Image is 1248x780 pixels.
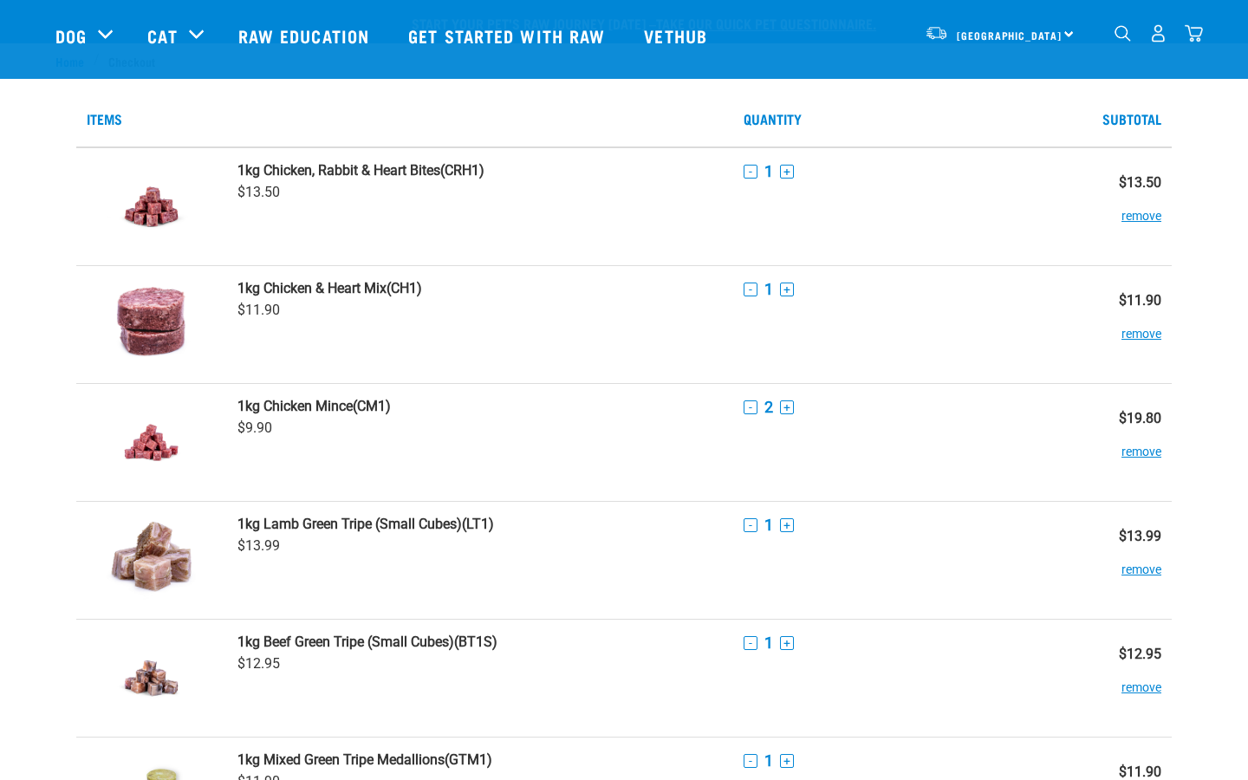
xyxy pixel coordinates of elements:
button: - [744,165,757,179]
th: Quantity [733,91,1062,147]
span: 1 [764,634,773,652]
button: - [744,400,757,414]
img: Lamb Green Tripe (Small Cubes) [107,516,196,605]
img: Chicken Mince [107,398,196,487]
td: $19.80 [1063,384,1172,502]
a: Vethub [627,1,729,70]
a: 1kg Chicken, Rabbit & Heart Bites(CRH1) [237,162,724,179]
span: [GEOGRAPHIC_DATA] [957,32,1062,38]
a: Cat [147,23,177,49]
span: 1 [764,516,773,534]
span: $13.99 [237,537,280,554]
button: remove [1121,191,1161,224]
strong: 1kg Chicken Mince [237,398,353,414]
th: Subtotal [1063,91,1172,147]
td: $13.99 [1063,502,1172,620]
span: $13.50 [237,184,280,200]
img: home-icon@2x.png [1185,24,1203,42]
button: + [780,165,794,179]
button: - [744,283,757,296]
a: 1kg Chicken Mince(CM1) [237,398,724,414]
strong: 1kg Lamb Green Tripe (Small Cubes) [237,516,462,532]
a: Raw Education [221,1,391,70]
strong: 1kg Chicken, Rabbit & Heart Bites [237,162,440,179]
span: 1 [764,280,773,298]
th: Items [76,91,733,147]
img: Chicken & Heart Mix [107,280,196,369]
strong: 1kg Mixed Green Tripe Medallions [237,751,445,768]
button: remove [1121,544,1161,578]
button: - [744,518,757,532]
button: - [744,754,757,768]
img: Chicken, Rabbit & Heart Bites [107,162,196,251]
td: $12.95 [1063,620,1172,738]
button: + [780,518,794,532]
span: 1 [764,751,773,770]
button: + [780,400,794,414]
img: Beef Green Tripe (Small Cubes) [107,634,196,723]
a: Get started with Raw [391,1,627,70]
a: 1kg Mixed Green Tripe Medallions(GTM1) [237,751,724,768]
button: + [780,636,794,650]
button: - [744,636,757,650]
button: remove [1121,662,1161,696]
a: 1kg Beef Green Tripe (Small Cubes)(BT1S) [237,634,724,650]
a: Dog [55,23,87,49]
td: $11.90 [1063,266,1172,384]
a: 1kg Lamb Green Tripe (Small Cubes)(LT1) [237,516,724,532]
span: 1 [764,162,773,180]
button: remove [1121,309,1161,342]
span: $12.95 [237,655,280,672]
a: 1kg Chicken & Heart Mix(CH1) [237,280,724,296]
img: van-moving.png [925,25,948,41]
strong: 1kg Chicken & Heart Mix [237,280,387,296]
img: user.png [1149,24,1167,42]
button: remove [1121,426,1161,460]
img: home-icon-1@2x.png [1115,25,1131,42]
span: $11.90 [237,302,280,318]
button: + [780,283,794,296]
span: 2 [764,398,773,416]
span: $9.90 [237,419,272,436]
button: + [780,754,794,768]
td: $13.50 [1063,147,1172,266]
strong: 1kg Beef Green Tripe (Small Cubes) [237,634,454,650]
